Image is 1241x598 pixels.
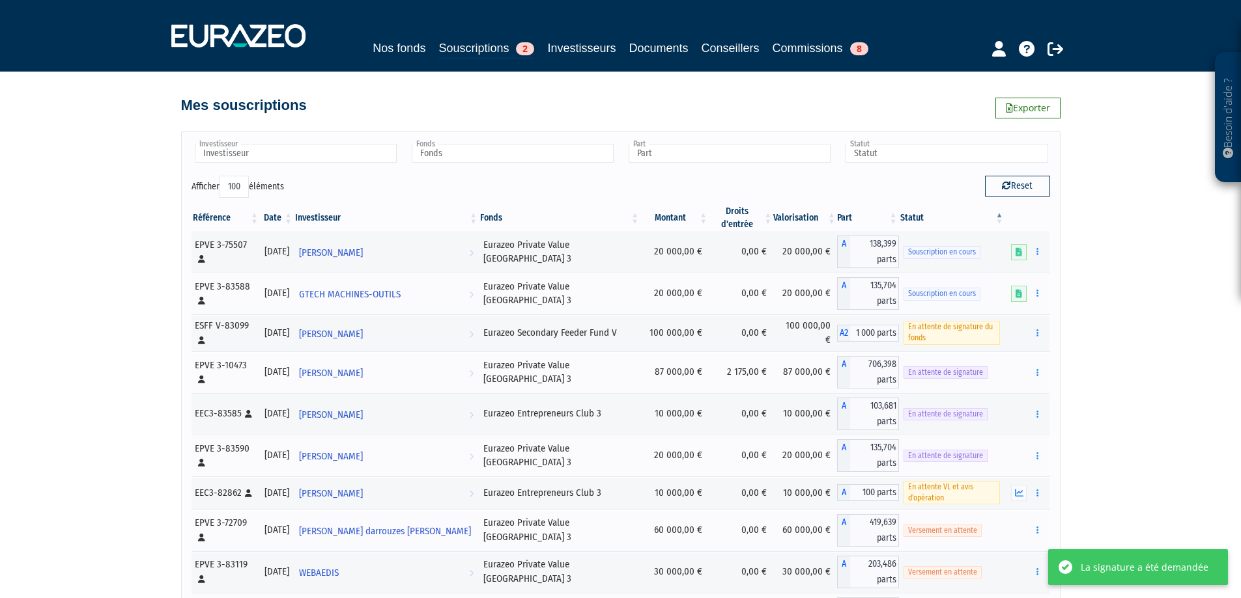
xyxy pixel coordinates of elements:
span: A [837,439,850,472]
td: 20 000,00 € [773,273,837,314]
span: En attente de signature [904,366,988,379]
span: A [837,398,850,430]
span: A [837,277,850,310]
a: [PERSON_NAME] [294,480,479,506]
a: Investisseurs [547,39,616,57]
div: [DATE] [264,448,289,462]
a: Commissions8 [773,39,868,57]
th: Investisseur: activer pour trier la colonne par ordre croissant [294,205,479,231]
div: EPVE 3-10473 [195,359,256,387]
div: [DATE] [264,245,289,258]
div: A - Eurazeo Entrepreneurs Club 3 [837,484,899,501]
span: 419,639 parts [850,514,899,547]
div: Eurazeo Private Value [GEOGRAPHIC_DATA] 3 [483,359,636,387]
span: [PERSON_NAME] [299,403,363,427]
span: WEBAEDIS [299,561,339,585]
td: 0,00 € [709,273,773,314]
th: Valorisation: activer pour trier la colonne par ordre croissant [773,205,837,231]
i: [Français] Personne physique [198,459,205,467]
span: 203,486 parts [850,556,899,588]
div: A - Eurazeo Private Value Europe 3 [837,556,899,588]
div: EPVE 3-72709 [195,516,256,544]
div: EPVE 3-83588 [195,280,256,308]
div: EPVE 3-75507 [195,238,256,266]
td: 100 000,00 € [640,314,709,351]
label: Afficher éléments [192,176,284,198]
i: Voir l'investisseur [469,282,474,306]
span: Souscription en cours [904,246,980,258]
a: Souscriptions2 [438,39,534,59]
a: [PERSON_NAME] darrouzes [PERSON_NAME] [294,517,479,543]
span: [PERSON_NAME] [299,322,363,346]
td: 20 000,00 € [773,435,837,476]
a: Nos fonds [373,39,425,57]
div: Eurazeo Private Value [GEOGRAPHIC_DATA] 3 [483,280,636,308]
div: A - Eurazeo Private Value Europe 3 [837,277,899,310]
th: Fonds: activer pour trier la colonne par ordre croissant [479,205,640,231]
span: 1 000 parts [850,325,899,342]
span: En attente de signature du fonds [904,321,1001,344]
div: EPVE 3-83119 [195,558,256,586]
a: [PERSON_NAME] [294,442,479,469]
i: [Français] Personne physique [198,375,205,383]
td: 10 000,00 € [640,476,709,510]
div: [DATE] [264,326,289,340]
a: WEBAEDIS [294,559,479,585]
th: Référence : activer pour trier la colonne par ordre croissant [192,205,261,231]
td: 100 000,00 € [773,314,837,351]
th: Date: activer pour trier la colonne par ordre croissant [260,205,294,231]
a: Exporter [995,98,1061,118]
span: 103,681 parts [850,398,899,430]
span: [PERSON_NAME] darrouzes [PERSON_NAME] [299,519,471,543]
span: 100 parts [850,484,899,501]
div: Eurazeo Private Value [GEOGRAPHIC_DATA] 3 [483,238,636,266]
a: GTECH MACHINES-OUTILS [294,280,479,306]
i: Voir l'investisseur [469,444,474,469]
td: 30 000,00 € [773,551,837,593]
td: 0,00 € [709,314,773,351]
td: 20 000,00 € [773,231,837,273]
div: EEC3-82862 [195,486,256,500]
div: Eurazeo Private Value [GEOGRAPHIC_DATA] 3 [483,442,636,470]
div: Eurazeo Private Value [GEOGRAPHIC_DATA] 3 [483,558,636,586]
i: [Français] Personne physique [198,575,205,583]
span: [PERSON_NAME] [299,361,363,385]
td: 60 000,00 € [640,510,709,551]
div: Eurazeo Secondary Feeder Fund V [483,326,636,340]
div: A - Eurazeo Private Value Europe 3 [837,236,899,268]
span: A [837,236,850,268]
span: A [837,356,850,388]
select: Afficheréléments [220,176,249,198]
a: Documents [629,39,689,57]
span: GTECH MACHINES-OUTILS [299,282,401,306]
div: Eurazeo Private Value [GEOGRAPHIC_DATA] 3 [483,516,636,544]
span: A2 [837,325,850,342]
td: 60 000,00 € [773,510,837,551]
span: 8 [850,42,868,55]
i: [Français] Personne physique [198,534,205,541]
div: [DATE] [264,565,289,578]
a: Conseillers [702,39,760,57]
span: A [837,514,850,547]
td: 0,00 € [709,510,773,551]
i: [Français] Personne physique [198,255,205,263]
td: 87 000,00 € [773,351,837,393]
td: 2 175,00 € [709,351,773,393]
div: [DATE] [264,365,289,379]
span: 135,704 parts [850,277,899,310]
a: [PERSON_NAME] [294,359,479,385]
i: [Français] Personne physique [245,489,252,497]
span: Souscription en cours [904,288,980,300]
th: Part: activer pour trier la colonne par ordre croissant [837,205,899,231]
i: Voir l'investisseur [469,561,474,585]
span: [PERSON_NAME] [299,444,363,469]
span: 135,704 parts [850,439,899,472]
i: Voir l'investisseur [469,403,474,427]
td: 30 000,00 € [640,551,709,593]
td: 0,00 € [709,435,773,476]
div: [DATE] [264,286,289,300]
div: A - Eurazeo Entrepreneurs Club 3 [837,398,899,430]
span: 706,398 parts [850,356,899,388]
a: [PERSON_NAME] [294,320,479,346]
span: En attente VL et avis d'opération [904,481,1001,504]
